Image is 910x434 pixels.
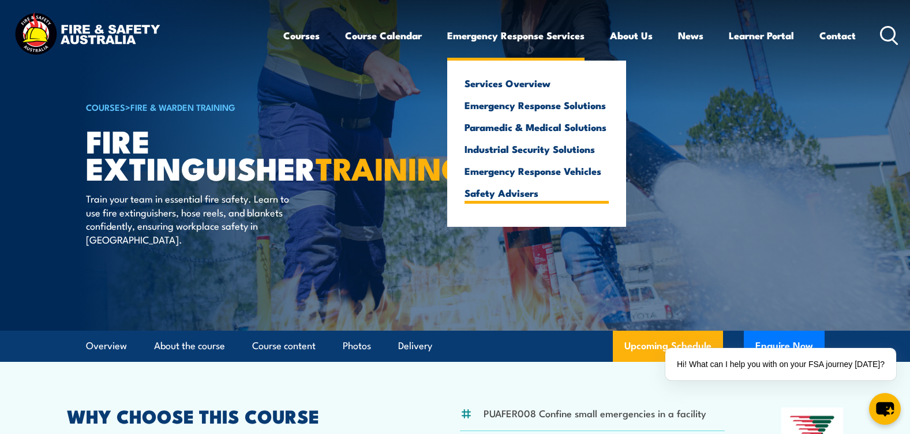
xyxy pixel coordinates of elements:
[316,143,466,191] strong: TRAINING
[398,331,432,361] a: Delivery
[729,20,794,51] a: Learner Portal
[465,188,609,198] a: Safety Advisers
[130,100,235,113] a: Fire & Warden Training
[283,20,320,51] a: Courses
[465,166,609,176] a: Emergency Response Vehicles
[819,20,856,51] a: Contact
[465,144,609,154] a: Industrial Security Solutions
[345,20,422,51] a: Course Calendar
[252,331,316,361] a: Course content
[465,122,609,132] a: Paramedic & Medical Solutions
[465,100,609,110] a: Emergency Response Solutions
[154,331,225,361] a: About the course
[343,331,371,361] a: Photos
[869,393,901,425] button: chat-button
[678,20,703,51] a: News
[465,78,609,88] a: Services Overview
[67,407,404,424] h2: WHY CHOOSE THIS COURSE
[484,406,706,420] li: PUAFER008 Confine small emergencies in a facility
[86,127,371,181] h1: Fire Extinguisher
[86,100,371,114] h6: >
[86,100,125,113] a: COURSES
[744,331,825,362] button: Enquire Now
[86,192,297,246] p: Train your team in essential fire safety. Learn to use fire extinguishers, hose reels, and blanke...
[86,331,127,361] a: Overview
[613,331,723,362] a: Upcoming Schedule
[447,20,585,51] a: Emergency Response Services
[610,20,653,51] a: About Us
[665,348,896,380] div: Hi! What can I help you with on your FSA journey [DATE]?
